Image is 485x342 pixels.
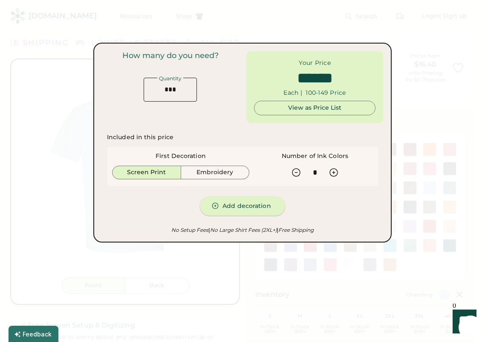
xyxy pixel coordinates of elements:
div: Your Price [299,59,331,67]
font: | [277,227,278,233]
div: View as Price List [261,104,368,112]
div: Number of Ink Colors [282,152,348,161]
em: No Large Shirt Fees (2XL+) [208,227,277,233]
div: Quantity [157,76,183,81]
div: First Decoration [156,152,206,161]
button: Add decoration [200,196,285,216]
font: | [208,227,210,233]
div: How many do you need? [122,51,219,61]
button: Embroidery [181,166,250,179]
em: Free Shipping [277,227,314,233]
iframe: Front Chat [445,304,481,340]
button: Screen Print [112,166,181,179]
div: Each | 100-149 Price [283,89,346,97]
em: No Setup Fees [171,227,208,233]
div: Included in this price [107,133,173,142]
